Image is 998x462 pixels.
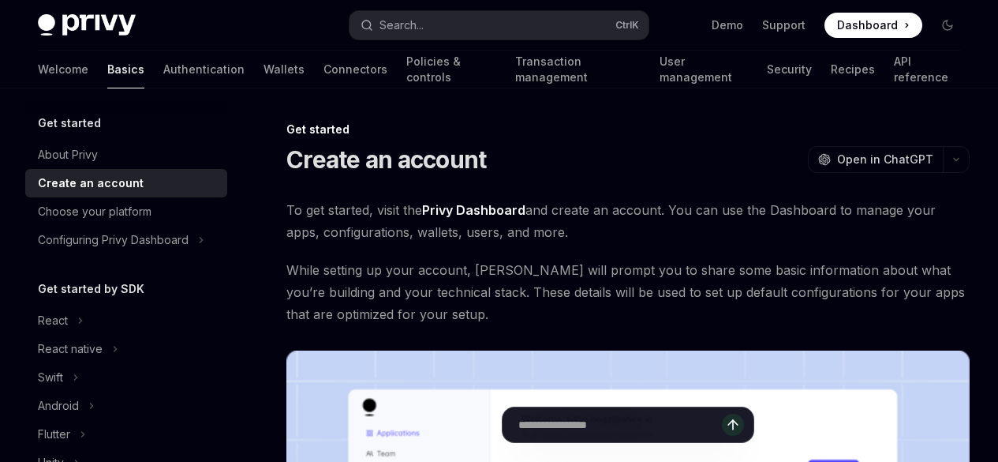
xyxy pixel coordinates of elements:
[286,122,970,137] div: Get started
[286,145,486,174] h1: Create an account
[25,169,227,197] a: Create an account
[935,13,960,38] button: Toggle dark mode
[894,51,960,88] a: API reference
[25,306,227,335] button: Toggle React section
[163,51,245,88] a: Authentication
[762,17,806,33] a: Support
[808,146,943,173] button: Open in ChatGPT
[660,51,749,88] a: User management
[712,17,743,33] a: Demo
[25,363,227,392] button: Toggle Swift section
[722,414,744,436] button: Send message
[837,17,898,33] span: Dashboard
[38,114,101,133] h5: Get started
[38,368,63,387] div: Swift
[38,174,144,193] div: Create an account
[349,11,649,39] button: Open search
[323,51,387,88] a: Connectors
[824,13,922,38] a: Dashboard
[38,425,70,444] div: Flutter
[38,340,103,359] div: React native
[422,202,525,219] a: Privy Dashboard
[38,202,151,221] div: Choose your platform
[25,392,227,420] button: Toggle Android section
[515,51,640,88] a: Transaction management
[406,51,496,88] a: Policies & controls
[25,335,227,363] button: Toggle React native section
[767,51,812,88] a: Security
[38,14,136,36] img: dark logo
[38,396,79,415] div: Android
[286,259,970,325] span: While setting up your account, [PERSON_NAME] will prompt you to share some basic information abou...
[25,420,227,449] button: Toggle Flutter section
[831,51,875,88] a: Recipes
[25,141,227,169] a: About Privy
[38,311,68,330] div: React
[38,51,88,88] a: Welcome
[25,226,227,254] button: Toggle Configuring Privy Dashboard section
[107,51,144,88] a: Basics
[38,145,98,164] div: About Privy
[518,408,722,442] input: Ask a question...
[286,199,970,243] span: To get started, visit the and create an account. You can use the Dashboard to manage your apps, c...
[38,231,189,250] div: Configuring Privy Dashboard
[25,197,227,226] a: Choose your platform
[837,152,933,167] span: Open in ChatGPT
[615,19,639,32] span: Ctrl K
[379,16,424,35] div: Search...
[38,280,144,299] h5: Get started by SDK
[264,51,305,88] a: Wallets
